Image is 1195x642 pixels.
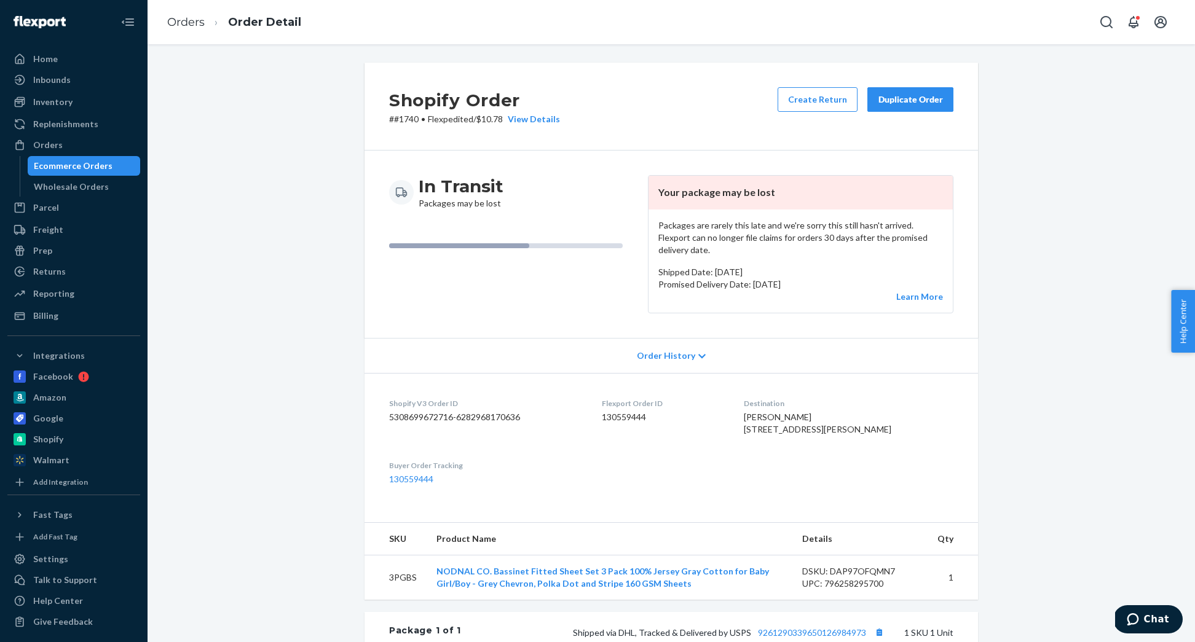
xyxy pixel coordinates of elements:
div: Shopify [33,433,63,445]
div: Freight [33,224,63,236]
dt: Buyer Order Tracking [389,460,582,471]
a: Order Detail [228,15,301,29]
span: Shipped via DHL, Tracked & Delivered by USPS [573,627,887,638]
a: Replenishments [7,114,140,134]
div: Talk to Support [33,574,97,586]
span: Order History [637,350,695,362]
div: Ecommerce Orders [34,160,112,172]
dt: Flexport Order ID [602,398,725,409]
a: Reporting [7,284,140,303]
a: Learn More [896,291,943,302]
button: Help Center [1171,290,1195,353]
div: Inventory [33,96,73,108]
a: 9261290339650126984973 [758,627,866,638]
th: Product Name [427,523,792,555]
div: Settings [33,553,68,565]
a: Help Center [7,591,140,611]
button: Open notifications [1121,10,1146,34]
button: Open Search Box [1094,10,1119,34]
div: Billing [33,310,58,322]
div: DSKU: DAP97OFQMN7 [802,565,918,577]
dt: Destination [744,398,953,409]
div: Fast Tags [33,509,73,521]
div: Add Integration [33,477,88,487]
ol: breadcrumbs [157,4,311,41]
div: Duplicate Order [878,93,943,106]
a: Facebook [7,367,140,386]
a: Walmart [7,450,140,470]
button: Give Feedback [7,612,140,632]
p: Promised Delivery Date: [DATE] [658,278,943,291]
div: Orders [33,139,63,151]
div: Help Center [33,595,83,607]
div: Facebook [33,370,73,383]
th: SKU [365,523,427,555]
div: Replenishments [33,118,98,130]
th: Qty [928,523,978,555]
div: Integrations [33,350,85,362]
a: Wholesale Orders [28,177,141,197]
a: Google [7,409,140,428]
td: 3PGBS [365,555,427,600]
p: Packages are rarely this late and we're sorry this still hasn't arrived. Flexport can no longer f... [658,219,943,256]
a: Prep [7,241,140,260]
a: Returns [7,262,140,281]
div: Add Fast Tag [33,531,77,542]
a: Ecommerce Orders [28,156,141,176]
button: Duplicate Order [867,87,953,112]
div: Packages may be lost [419,175,503,209]
img: Flexport logo [14,16,66,28]
a: Add Fast Tag [7,530,140,544]
dd: 130559444 [602,411,725,423]
div: Wholesale Orders [34,181,109,193]
span: Flexpedited [428,114,473,124]
h2: Shopify Order [389,87,560,113]
button: Copy tracking number [871,624,887,640]
iframe: Opens a widget where you can chat to one of our agents [1115,605,1183,636]
div: UPC: 796258295700 [802,577,918,590]
div: Google [33,412,63,425]
button: Close Navigation [116,10,140,34]
a: Orders [167,15,205,29]
h3: In Transit [419,175,503,197]
dt: Shopify V3 Order ID [389,398,582,409]
button: Fast Tags [7,505,140,525]
div: Parcel [33,202,59,214]
a: Orders [7,135,140,155]
div: Amazon [33,391,66,404]
a: Amazon [7,388,140,407]
a: NODNAL CO. Bassinet Fitted Sheet Set 3 Pack 100% Jersey Gray Cotton for Baby Girl/Boy - Grey Chev... [436,566,769,589]
a: Settings [7,549,140,569]
a: Home [7,49,140,69]
a: Inbounds [7,70,140,90]
a: Add Integration [7,475,140,490]
p: Shipped Date: [DATE] [658,266,943,278]
td: 1 [928,555,978,600]
div: Give Feedback [33,616,93,628]
button: View Details [503,113,560,125]
button: Talk to Support [7,570,140,590]
div: Package 1 of 1 [389,624,461,640]
span: [PERSON_NAME] [STREET_ADDRESS][PERSON_NAME] [744,412,891,434]
button: Create Return [778,87,858,112]
div: Home [33,53,58,65]
a: Inventory [7,92,140,112]
div: 1 SKU 1 Unit [461,624,953,640]
span: • [421,114,425,124]
div: Walmart [33,454,69,466]
header: Your package may be lost [649,176,953,209]
a: 130559444 [389,474,433,484]
a: Shopify [7,429,140,449]
button: Integrations [7,346,140,366]
a: Billing [7,306,140,326]
dd: 5308699672716-6282968170636 [389,411,582,423]
p: # #1740 / $10.78 [389,113,560,125]
th: Details [792,523,928,555]
a: Freight [7,220,140,240]
div: Prep [33,245,52,257]
a: Parcel [7,198,140,217]
button: Open account menu [1148,10,1173,34]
